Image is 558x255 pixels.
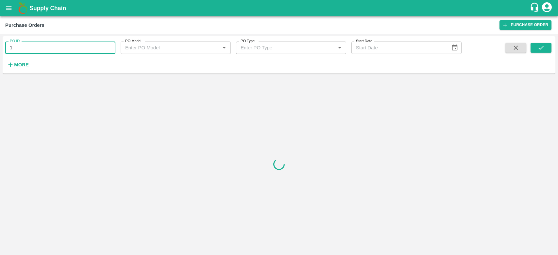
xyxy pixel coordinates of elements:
input: Enter PO Model [123,43,218,52]
input: Start Date [351,42,446,54]
div: Purchase Orders [5,21,44,29]
label: PO Model [125,39,142,44]
button: open drawer [1,1,16,16]
label: PO Type [241,39,255,44]
div: account of current user [541,1,553,15]
input: Enter PO ID [5,42,115,54]
a: Supply Chain [29,4,530,13]
input: Enter PO Type [238,43,333,52]
img: logo [16,2,29,15]
button: Choose date [448,42,461,54]
button: More [5,59,30,70]
strong: More [14,62,29,67]
a: Purchase Order [499,20,551,30]
b: Supply Chain [29,5,66,11]
button: Open [220,43,228,52]
button: Open [335,43,344,52]
label: PO ID [10,39,20,44]
div: customer-support [530,2,541,14]
label: Start Date [356,39,372,44]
